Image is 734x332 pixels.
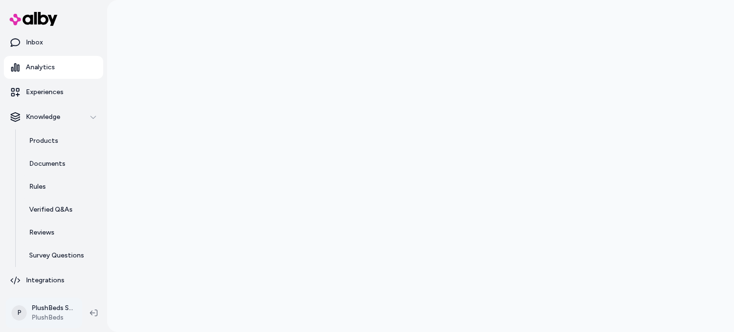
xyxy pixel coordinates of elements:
[4,81,103,104] a: Experiences
[26,112,60,122] p: Knowledge
[32,303,75,313] p: PlushBeds Shopify
[20,198,103,221] a: Verified Q&As
[29,182,46,192] p: Rules
[11,305,27,321] span: P
[10,12,57,26] img: alby Logo
[20,244,103,267] a: Survey Questions
[4,31,103,54] a: Inbox
[20,175,103,198] a: Rules
[29,228,54,237] p: Reviews
[32,313,75,322] span: PlushBeds
[29,136,58,146] p: Products
[20,221,103,244] a: Reviews
[26,38,43,47] p: Inbox
[4,106,103,129] button: Knowledge
[26,87,64,97] p: Experiences
[29,159,65,169] p: Documents
[20,152,103,175] a: Documents
[6,298,82,328] button: PPlushBeds ShopifyPlushBeds
[29,251,84,260] p: Survey Questions
[4,269,103,292] a: Integrations
[26,63,55,72] p: Analytics
[29,205,73,214] p: Verified Q&As
[20,129,103,152] a: Products
[26,276,65,285] p: Integrations
[4,56,103,79] a: Analytics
